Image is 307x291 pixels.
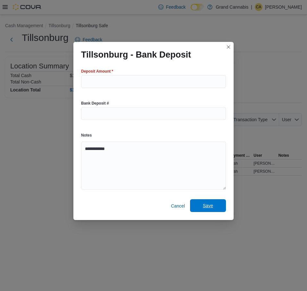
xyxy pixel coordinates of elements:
span: Cancel [171,203,185,209]
span: Save [203,202,213,209]
button: Closes this modal window [225,43,232,51]
button: Cancel [168,200,187,212]
h1: Tillsonburg - Bank Deposit [81,50,191,60]
label: Deposit Amount * [81,69,113,74]
label: Bank Deposit # [81,101,109,106]
button: Save [190,199,226,212]
label: Notes [81,133,92,138]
